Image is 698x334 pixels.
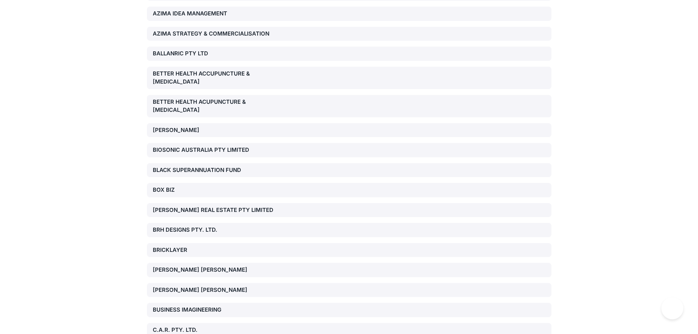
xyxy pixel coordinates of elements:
[147,283,551,297] a: [PERSON_NAME] [PERSON_NAME]
[147,263,551,277] a: [PERSON_NAME] [PERSON_NAME]
[153,10,282,18] div: AZIMA IDEA MANAGEMENT
[147,143,551,157] a: BIOSONIC AUSTRALIA PTY LIMITED
[153,286,282,294] div: [PERSON_NAME] [PERSON_NAME]
[153,146,282,154] div: BIOSONIC AUSTRALIA PTY LIMITED
[147,27,551,41] a: AZIMA STRATEGY & COMMERCIALISATION
[147,163,551,177] a: BLACK SUPERANNUATION FUND
[147,203,551,217] a: [PERSON_NAME] REAL ESTATE PTY LIMITED
[153,246,282,254] div: BRICKLAYER
[153,186,282,194] div: BOX BIZ
[153,126,282,135] div: [PERSON_NAME]
[147,303,551,317] a: BUSINESS IMAGINEERING
[153,166,282,175] div: BLACK SUPERANNUATION FUND
[147,223,551,237] a: BRH DESIGNS PTY. LTD.
[153,98,282,114] div: BETTER HEALTH ACUPUNCTURE & [MEDICAL_DATA]
[147,47,551,61] a: BALLANRIC PTY LTD
[153,266,282,274] div: [PERSON_NAME] [PERSON_NAME]
[147,95,551,117] a: BETTER HEALTH ACUPUNCTURE & [MEDICAL_DATA]
[147,67,551,89] a: BETTER HEALTH ACCUPUNCTURE & [MEDICAL_DATA]
[153,306,282,314] div: BUSINESS IMAGINEERING
[661,297,683,319] iframe: Toggle Customer Support
[153,226,282,234] div: BRH DESIGNS PTY. LTD.
[153,49,282,58] div: BALLANRIC PTY LTD
[147,7,551,21] a: AZIMA IDEA MANAGEMENT
[153,30,282,38] div: AZIMA STRATEGY & COMMERCIALISATION
[153,206,282,214] div: [PERSON_NAME] REAL ESTATE PTY LIMITED
[153,70,282,86] div: BETTER HEALTH ACCUPUNCTURE & [MEDICAL_DATA]
[147,243,551,257] a: BRICKLAYER
[147,183,551,197] a: BOX BIZ
[147,123,551,137] a: [PERSON_NAME]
